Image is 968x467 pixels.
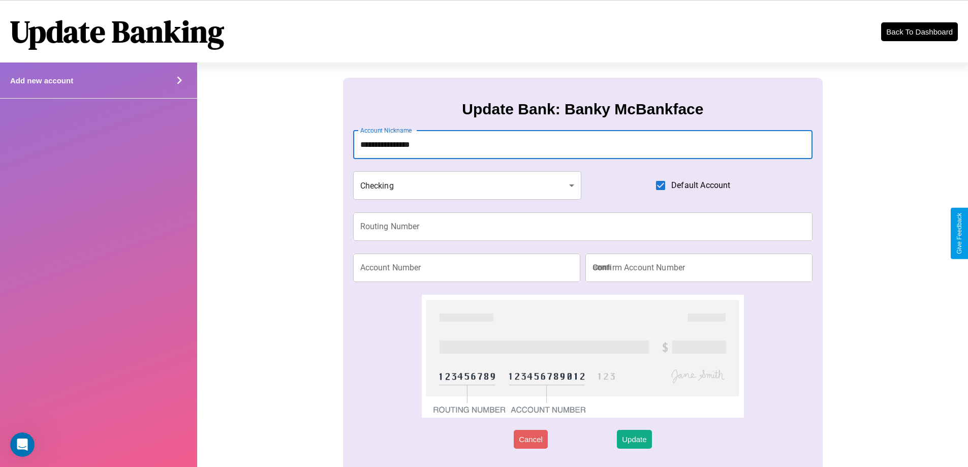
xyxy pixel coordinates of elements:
button: Update [617,430,651,449]
span: Default Account [671,179,730,192]
button: Cancel [514,430,548,449]
div: Give Feedback [956,213,963,254]
label: Account Nickname [360,126,412,135]
button: Back To Dashboard [881,22,958,41]
iframe: Intercom live chat [10,432,35,457]
div: Checking [353,171,582,200]
img: check [422,295,743,418]
h3: Update Bank: Banky McBankface [462,101,703,118]
h4: Add new account [10,76,73,85]
h1: Update Banking [10,11,224,52]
